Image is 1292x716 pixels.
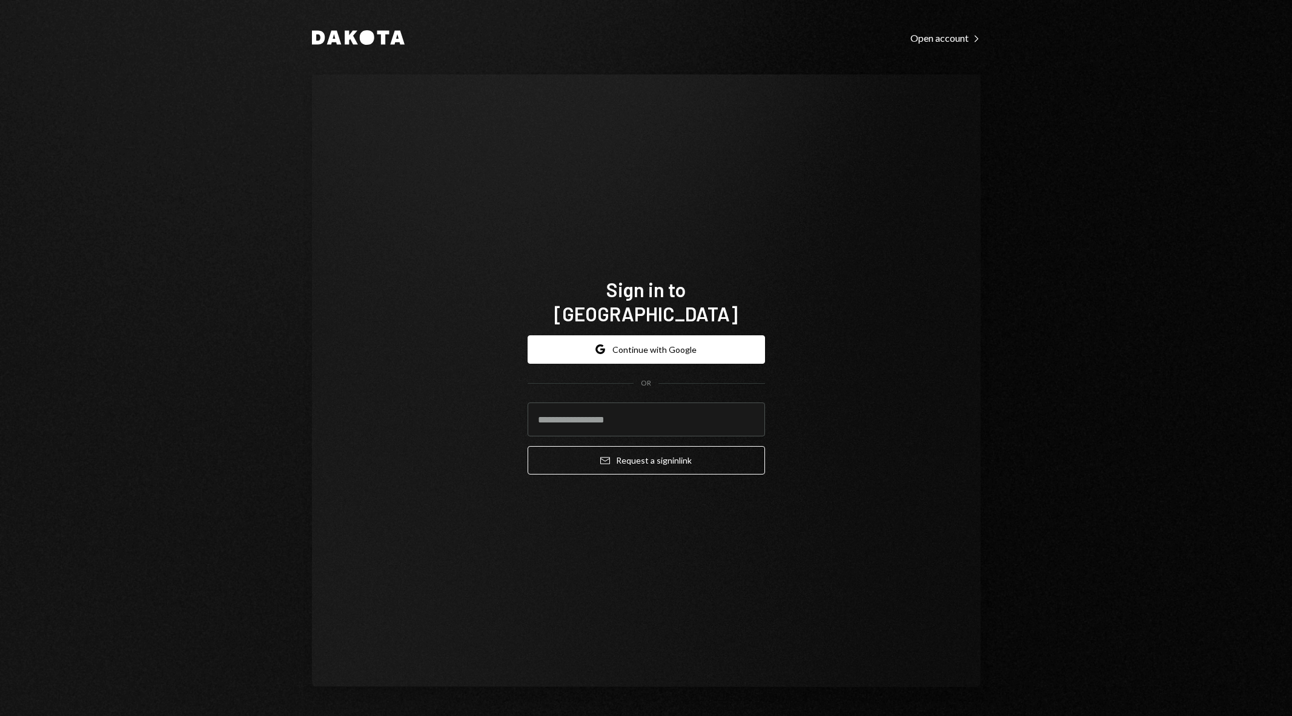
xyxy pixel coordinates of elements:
div: Open account [910,32,981,44]
button: Request a signinlink [528,446,765,475]
h1: Sign in to [GEOGRAPHIC_DATA] [528,277,765,326]
a: Open account [910,31,981,44]
div: OR [641,378,651,389]
button: Continue with Google [528,335,765,364]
